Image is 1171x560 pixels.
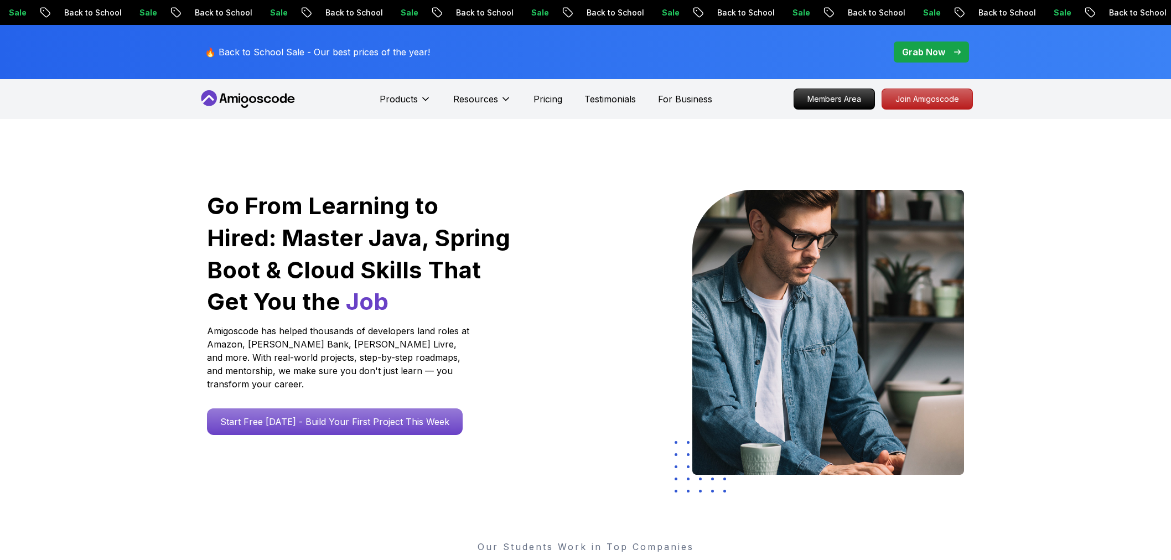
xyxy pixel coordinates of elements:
[584,92,636,106] a: Testimonials
[312,7,387,18] p: Back to School
[533,92,562,106] a: Pricing
[658,92,712,106] a: For Business
[692,190,964,475] img: hero
[207,408,463,435] a: Start Free [DATE] - Build Your First Project This Week
[794,89,875,110] a: Members Area
[703,7,779,18] p: Back to School
[207,324,473,391] p: Amigoscode has helped thousands of developers land roles at Amazon, [PERSON_NAME] Bank, [PERSON_N...
[834,7,909,18] p: Back to School
[453,92,498,106] p: Resources
[965,7,1040,18] p: Back to School
[126,7,161,18] p: Sale
[442,7,517,18] p: Back to School
[779,7,814,18] p: Sale
[517,7,553,18] p: Sale
[380,92,418,106] p: Products
[50,7,126,18] p: Back to School
[207,190,512,318] h1: Go From Learning to Hired: Master Java, Spring Boot & Cloud Skills That Get You the
[346,287,388,315] span: Job
[909,7,945,18] p: Sale
[1040,7,1075,18] p: Sale
[453,92,511,115] button: Resources
[902,45,945,59] p: Grab Now
[882,89,973,110] a: Join Amigoscode
[181,7,256,18] p: Back to School
[1095,7,1170,18] p: Back to School
[882,89,972,109] p: Join Amigoscode
[387,7,422,18] p: Sale
[205,45,430,59] p: 🔥 Back to School Sale - Our best prices of the year!
[380,92,431,115] button: Products
[256,7,292,18] p: Sale
[794,89,874,109] p: Members Area
[573,7,648,18] p: Back to School
[648,7,683,18] p: Sale
[207,540,964,553] p: Our Students Work in Top Companies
